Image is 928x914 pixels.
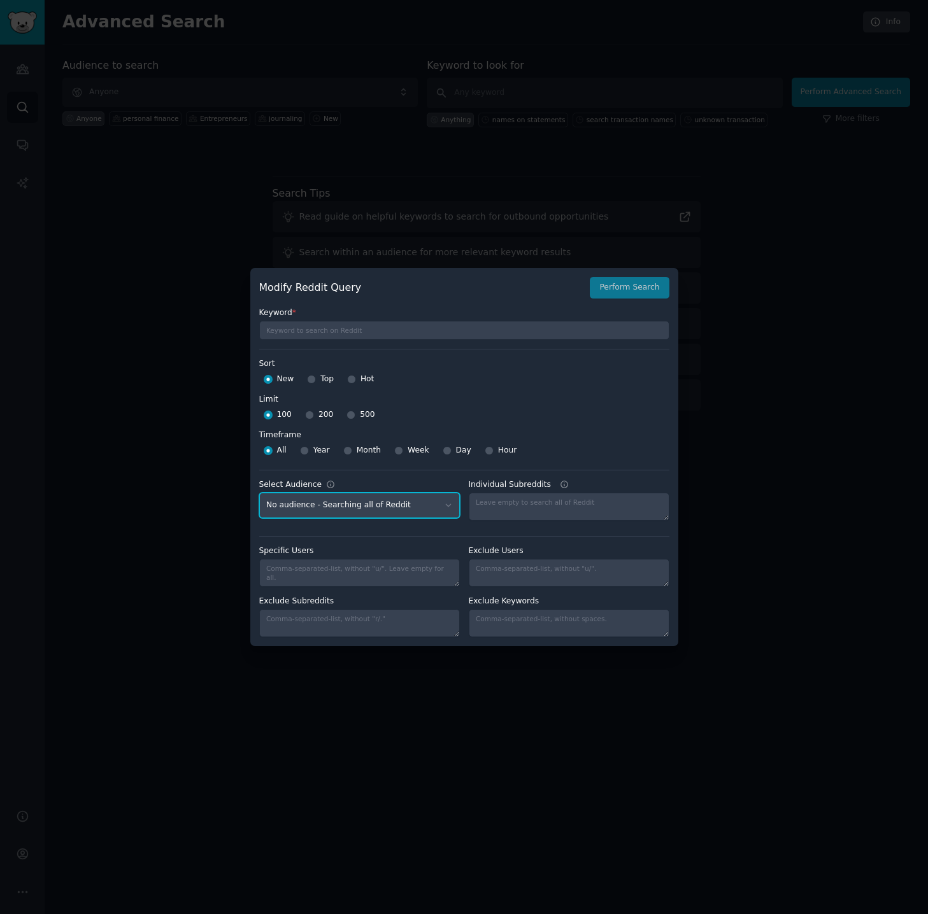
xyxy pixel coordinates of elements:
label: Timeframe [259,425,669,441]
label: Exclude Subreddits [259,596,460,607]
span: 500 [360,409,375,421]
label: Exclude Users [469,545,669,557]
div: Select Audience [259,479,322,491]
label: Exclude Keywords [469,596,669,607]
label: Sort [259,358,669,370]
span: Top [320,374,334,385]
div: Limit [259,394,278,405]
h2: Modify Reddit Query [259,280,583,296]
span: Year [313,445,330,456]
span: All [277,445,287,456]
label: Individual Subreddits [469,479,669,491]
label: Keyword [259,307,669,319]
span: 100 [277,409,292,421]
span: Week [408,445,429,456]
span: Hot [360,374,375,385]
span: New [277,374,294,385]
span: Month [357,445,381,456]
input: Keyword to search on Reddit [259,321,669,340]
span: Day [456,445,471,456]
label: Specific Users [259,545,460,557]
span: Hour [498,445,517,456]
span: 200 [318,409,333,421]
